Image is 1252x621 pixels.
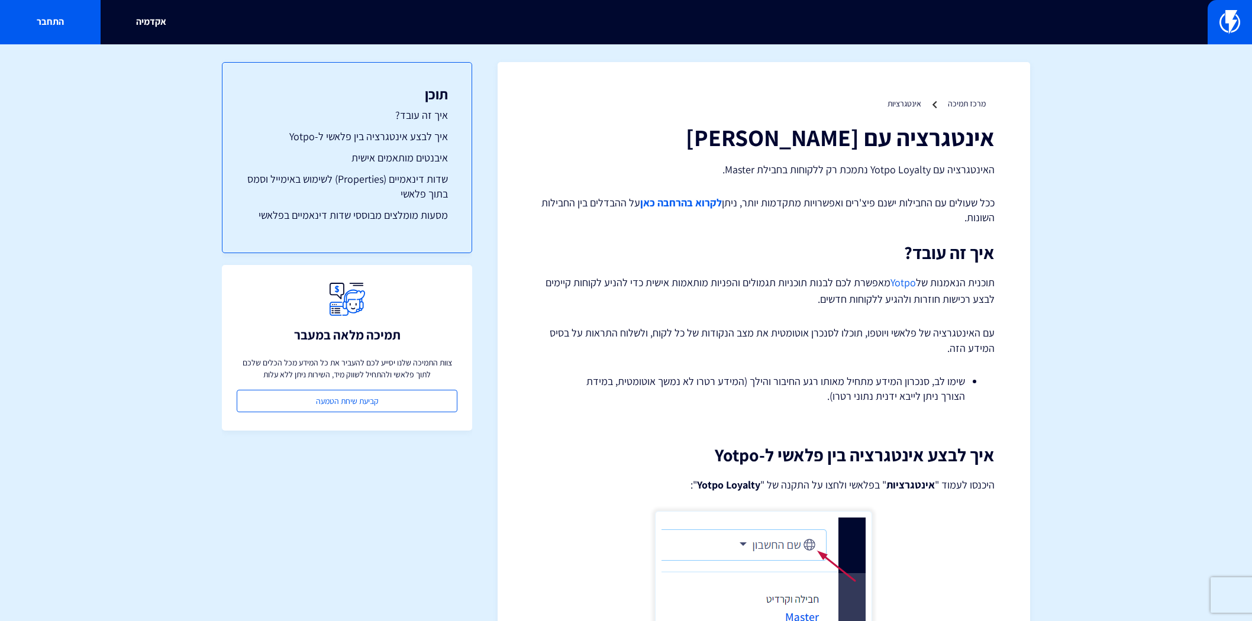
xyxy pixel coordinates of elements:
h3: תמיכה מלאה במעבר [294,328,401,342]
p: עם האינטגרציה של פלאשי ויוטפו, תוכלו לסנכרן אוטומטית את מצב הנקודות של כל לקוח, ולשלוח התראות על ... [533,325,995,355]
li: שימו לב, סנכרון המידע מתחיל מאותו רגע החיבור והילך (המידע רטרו לא נמשך אוטומטית, במידת הצורך ניתן... [563,374,965,404]
strong: Yotpo Loyalty [697,478,760,491]
p: היכנסו לעמוד " " בפלאשי ולחצו על התקנה של " ": [533,477,995,493]
a: איך זה עובד? [246,108,448,123]
h2: איך זה עובד? [533,243,995,263]
a: Yotpo [890,276,916,289]
input: חיפוש מהיר... [360,9,892,36]
a: מסעות מומלצים מבוססי שדות דינאמיים בפלאשי [246,208,448,223]
a: קביעת שיחת הטמעה [237,390,457,412]
a: שדות דינאמיים (Properties) לשימוש באימייל וסמס בתוך פלאשי [246,172,448,202]
h3: תוכן [246,86,448,102]
a: לקרוא בהרחבה כאן [640,196,722,209]
h1: אינטגרציה עם [PERSON_NAME] [533,124,995,150]
p: תוכנית הנאמנות של מאפשרת לכם לבנות תוכניות תגמולים והפניות מותאמות אישית כדי להניע לקוחות קיימים ... [533,274,995,308]
p: ככל שעולים עם החבילות ישנם פיצ'רים ואפשרויות מתקדמות יותר, ניתן על ההבדלים בין החבילות השונות. [533,195,995,225]
p: צוות התמיכה שלנו יסייע לכם להעביר את כל המידע מכל הכלים שלכם לתוך פלאשי ולהתחיל לשווק מיד, השירות... [237,357,457,380]
a: אינטגרציות [888,98,921,109]
a: איך לבצע אינטגרציה בין פלאשי ל-Yotpo [246,129,448,144]
strong: אינטגרציות [886,478,935,491]
a: מרכז תמיכה [948,98,986,109]
h2: איך לבצע אינטגרציה בין פלאשי ל-Yotpo [533,445,995,465]
p: האינטגרציה עם Yotpo Loyalty נתמכת רק ללקוחות בחבילת Master. [533,162,995,177]
a: איבנטים מותאמים אישית [246,150,448,166]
